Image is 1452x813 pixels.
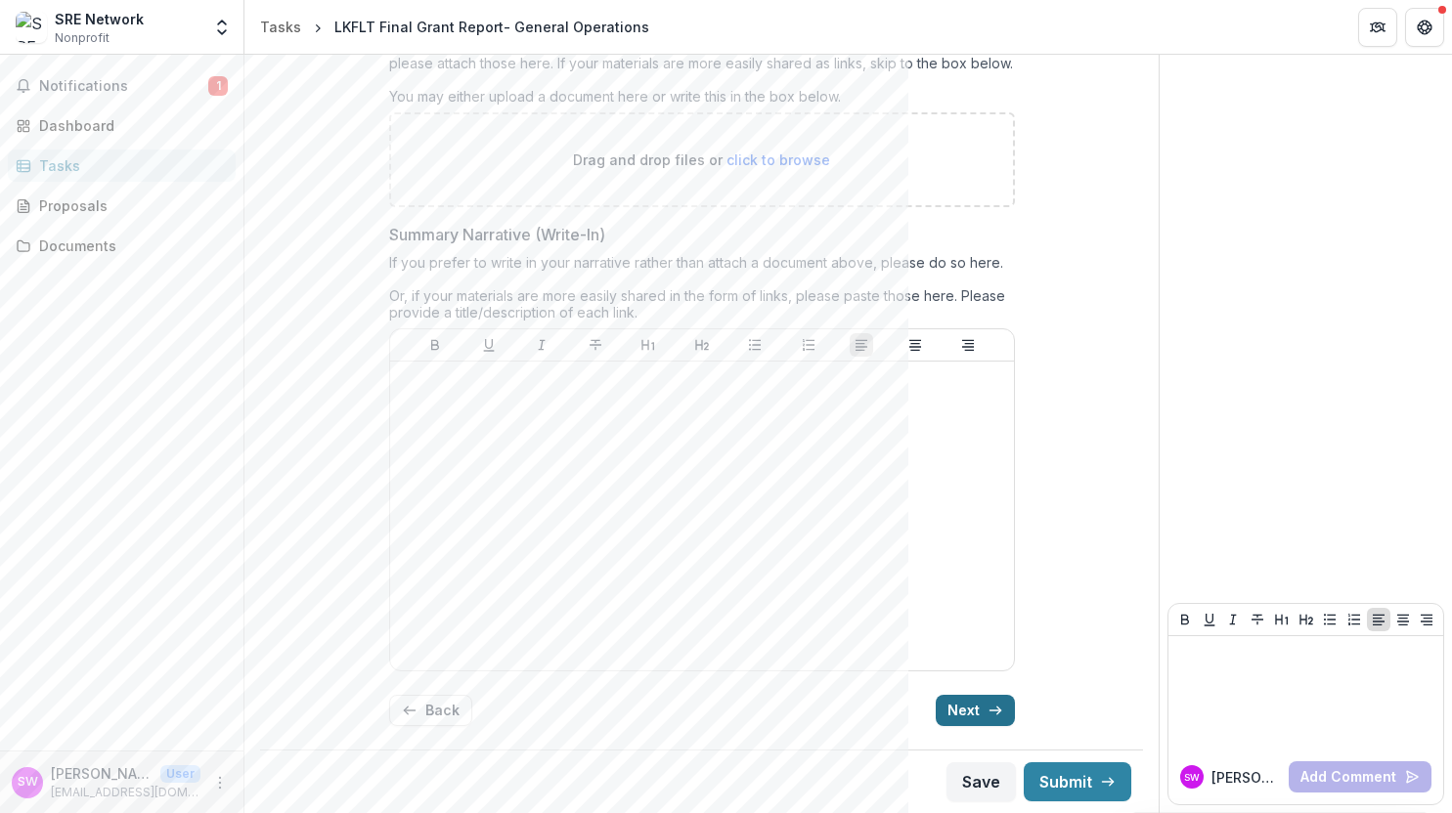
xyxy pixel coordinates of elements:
button: Bold [1173,608,1197,631]
button: Notifications1 [8,70,236,102]
div: Dashboard [39,115,220,136]
button: Add Comment [1289,761,1431,792]
p: Drag and drop files or [573,150,830,170]
button: Align Center [903,333,927,357]
button: Save [946,762,1016,801]
div: LKFLT Final Grant Report- General Operations [334,17,649,37]
button: More [208,771,232,794]
button: Strike [584,333,607,357]
p: [PERSON_NAME] [1211,767,1281,788]
div: If you prefer to write in your narrative rather than attach a document above, please do so here. ... [389,254,1015,328]
button: Heading 2 [690,333,714,357]
button: Align Left [1367,608,1390,631]
p: [EMAIL_ADDRESS][DOMAIN_NAME] [51,784,200,801]
span: Nonprofit [55,29,110,47]
button: Underline [477,333,501,357]
div: Shaina Wasserman [1184,773,1200,783]
button: Back [389,695,472,726]
img: SRE Network [16,12,47,43]
button: Ordered List [1342,608,1366,631]
button: Italicize [530,333,553,357]
button: Align Right [1415,608,1438,631]
span: 1 [208,76,228,96]
a: Tasks [8,150,236,182]
div: SRE Network [55,9,144,29]
button: Heading 2 [1295,608,1318,631]
button: Heading 1 [637,333,660,357]
button: Ordered List [797,333,820,357]
p: User [160,765,200,783]
a: Proposals [8,190,236,222]
button: Bold [423,333,447,357]
a: Tasks [252,13,309,41]
div: Shaina Wasserman [18,776,38,789]
div: Proposals [39,195,220,216]
button: Open entity switcher [208,8,236,47]
a: Documents [8,230,236,262]
button: Bullet List [1318,608,1342,631]
span: Notifications [39,78,208,95]
nav: breadcrumb [252,13,657,41]
button: Strike [1246,608,1269,631]
button: Partners [1358,8,1397,47]
button: Heading 1 [1270,608,1294,631]
div: Tasks [260,17,301,37]
span: click to browse [726,151,830,168]
div: Documents [39,235,220,256]
button: Align Left [850,333,873,357]
button: Align Center [1391,608,1415,631]
button: Next [936,695,1015,726]
button: Get Help [1405,8,1444,47]
p: Summary Narrative (Write-In) [389,223,605,246]
div: Tasks [39,155,220,176]
button: Italicize [1221,608,1245,631]
button: Bullet List [743,333,767,357]
a: Dashboard [8,109,236,142]
p: [PERSON_NAME] [51,763,153,784]
button: Submit [1024,762,1131,801]
button: Align Right [956,333,980,357]
button: Underline [1198,608,1221,631]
